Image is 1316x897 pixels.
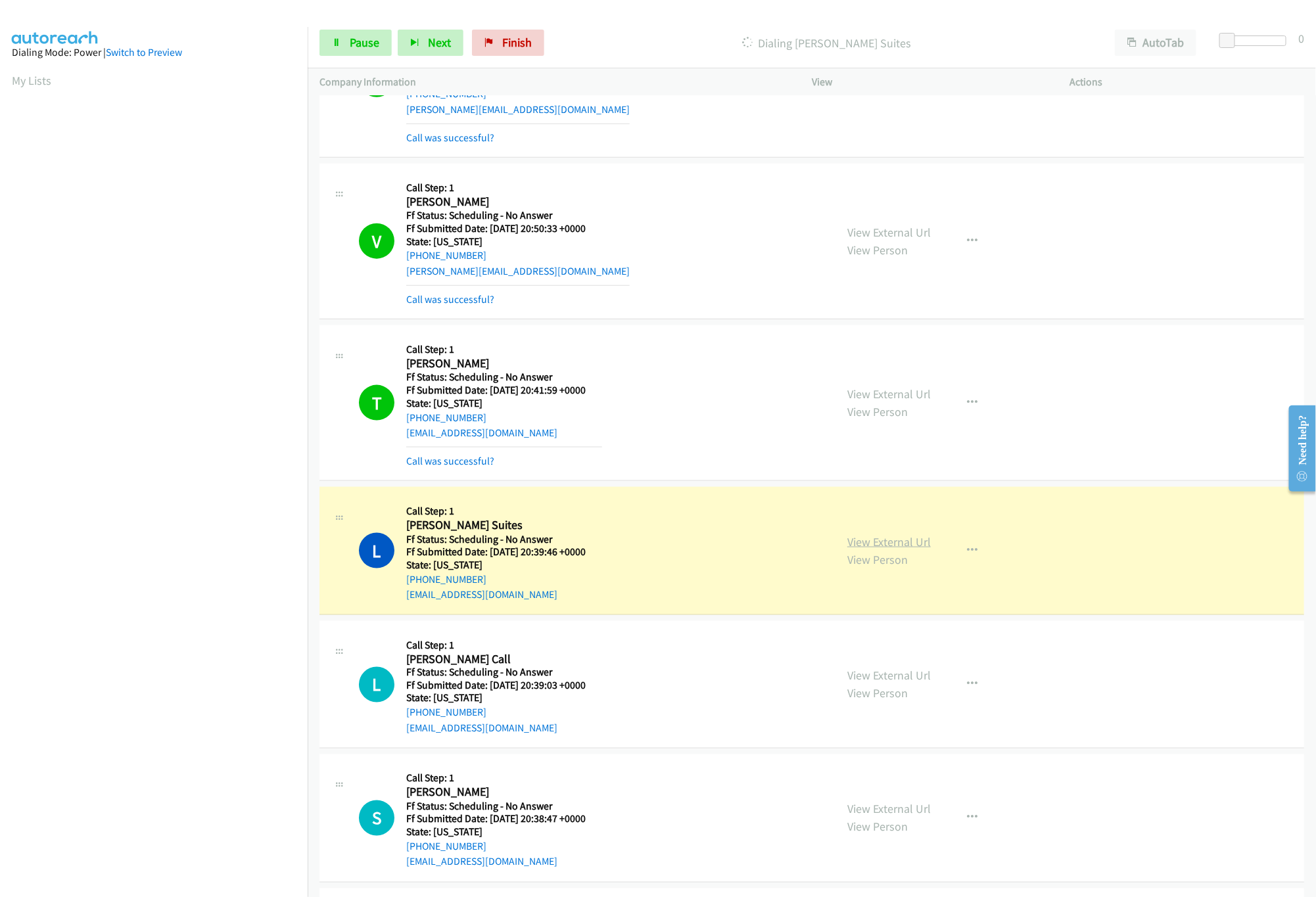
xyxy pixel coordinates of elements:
[359,667,394,702] h1: L
[406,692,602,705] h5: State: [US_STATE]
[406,666,602,679] h5: Ff Status: Scheduling - No Answer
[406,826,602,839] h5: State: [US_STATE]
[847,819,908,835] a: View Person
[406,800,602,814] h5: Ff Status: Scheduling - No Answer
[350,35,379,50] span: Pause
[1298,30,1304,47] div: 0
[406,426,557,439] a: [EMAIL_ADDRESS][DOMAIN_NAME]
[406,209,630,222] h5: Ff Status: Scheduling - No Answer
[1279,396,1316,501] iframe: Resource Center
[406,545,602,559] h5: Ff Submitted Date: [DATE] 20:39:46 +0000
[847,552,908,567] a: View Person
[847,225,931,240] a: View External Url
[12,45,296,60] div: Dialing Mode: Power |
[562,34,1091,52] p: Dialing [PERSON_NAME] Suites
[406,356,602,371] h2: [PERSON_NAME]
[502,35,532,50] span: Finish
[406,533,602,546] h5: Ff Status: Scheduling - No Answer
[406,785,602,800] h2: [PERSON_NAME]
[406,706,486,719] a: [PHONE_NUMBER]
[847,386,931,402] a: View External Url
[406,131,494,144] a: Call was successful?
[406,293,494,306] a: Call was successful?
[106,46,182,58] a: Switch to Preview
[406,384,602,397] h5: Ff Submitted Date: [DATE] 20:41:59 +0000
[1070,74,1305,90] p: Actions
[359,533,394,568] h1: L
[472,30,544,56] a: Finish
[847,242,908,258] a: View Person
[406,679,602,693] h5: Ff Submitted Date: [DATE] 20:39:03 +0000
[406,840,486,853] a: [PHONE_NUMBER]
[812,74,1046,90] p: View
[847,668,931,683] a: View External Url
[319,74,788,90] p: Company Information
[12,73,51,88] a: My Lists
[406,411,486,424] a: [PHONE_NUMBER]
[406,573,486,586] a: [PHONE_NUMBER]
[847,404,908,419] a: View Person
[359,800,394,836] h1: S
[406,588,557,601] a: [EMAIL_ADDRESS][DOMAIN_NAME]
[406,222,630,235] h5: Ff Submitted Date: [DATE] 20:50:33 +0000
[406,343,602,356] h5: Call Step: 1
[406,813,602,826] h5: Ff Submitted Date: [DATE] 20:38:47 +0000
[406,722,557,735] a: [EMAIL_ADDRESS][DOMAIN_NAME]
[406,639,602,652] h5: Call Step: 1
[406,455,494,467] a: Call was successful?
[406,505,602,518] h5: Call Step: 1
[406,856,557,868] a: [EMAIL_ADDRESS][DOMAIN_NAME]
[406,235,630,248] h5: State: [US_STATE]
[847,686,908,701] a: View Person
[406,371,602,384] h5: Ff Status: Scheduling - No Answer
[406,265,630,277] a: [PERSON_NAME][EMAIL_ADDRESS][DOMAIN_NAME]
[1226,35,1286,46] div: Delay between calls (in seconds)
[428,35,451,50] span: Next
[406,397,602,410] h5: State: [US_STATE]
[847,802,931,817] a: View External Url
[406,559,602,572] h5: State: [US_STATE]
[406,518,602,533] h2: [PERSON_NAME] Suites
[406,249,486,262] a: [PHONE_NUMBER]
[406,103,630,116] a: [PERSON_NAME][EMAIL_ADDRESS][DOMAIN_NAME]
[359,223,394,259] h1: V
[398,30,463,56] button: Next
[1115,30,1196,56] button: AutoTab
[406,772,602,785] h5: Call Step: 1
[406,652,602,667] h2: [PERSON_NAME] Call
[319,30,392,56] a: Pause
[847,534,931,549] a: View External Url
[12,101,308,725] iframe: Dialpad
[359,385,394,421] h1: T
[406,195,602,210] h2: [PERSON_NAME]
[359,800,394,836] div: The call is yet to be attempted
[406,181,630,195] h5: Call Step: 1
